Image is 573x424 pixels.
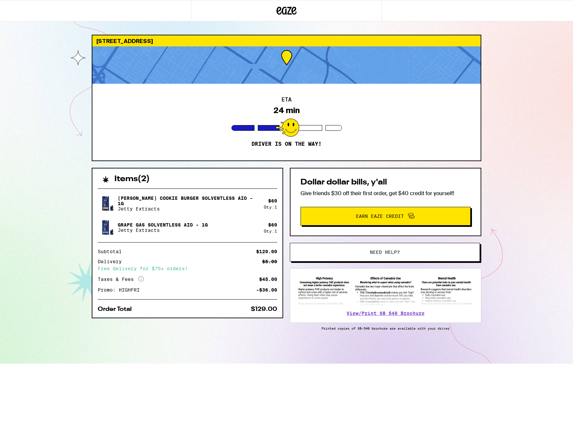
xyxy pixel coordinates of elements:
img: SB 540 Brochure preview [297,275,474,306]
button: Earn Eaze Credit [301,207,471,226]
button: Need help? [290,243,480,262]
div: -$36.00 [256,288,277,292]
div: Qty: 1 [264,229,277,233]
span: Earn Eaze Credit [356,214,404,219]
p: Jetty Extracts [118,206,258,211]
span: Need help? [370,250,400,255]
p: Driver is on the way! [251,141,322,147]
div: $129.00 [251,306,277,312]
div: [STREET_ADDRESS] [92,35,481,46]
div: Qty: 1 [264,205,277,209]
h2: ETA [281,97,292,102]
img: Grape Gas Solventless AIO - 1g [98,218,116,237]
h2: Items ( 2 ) [114,175,150,183]
div: $ 60 [268,222,277,228]
div: Delivery [98,259,126,264]
img: Tangie Cookie Burger Solventless AIO - 1g [98,194,116,213]
div: Order Total [98,306,136,312]
div: Taxes & Fees [98,276,144,282]
div: $ 60 [268,198,277,203]
div: 24 min [273,106,300,115]
h2: Dollar dollar bills, y'all [301,178,471,186]
div: Promo: HIGHFRI [98,288,144,292]
div: $5.00 [262,259,277,264]
p: Jetty Extracts [118,228,208,233]
p: [PERSON_NAME] Cookie Burger Solventless AIO - 1g [118,195,258,206]
div: Subtotal [98,249,126,254]
div: Free delivery for $75+ orders! [98,266,277,271]
p: Give friends $30 off their first order, get $40 credit for yourself! [301,190,471,197]
p: Grape Gas Solventless AIO - 1g [118,222,208,228]
a: View/Print SB 540 Brochure [347,311,425,316]
div: $120.00 [256,249,277,254]
p: Printed copies of SB-540 brochure are available with your driver [290,326,481,330]
div: $45.00 [259,277,277,282]
span: Hi. Need any help? [4,5,48,10]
